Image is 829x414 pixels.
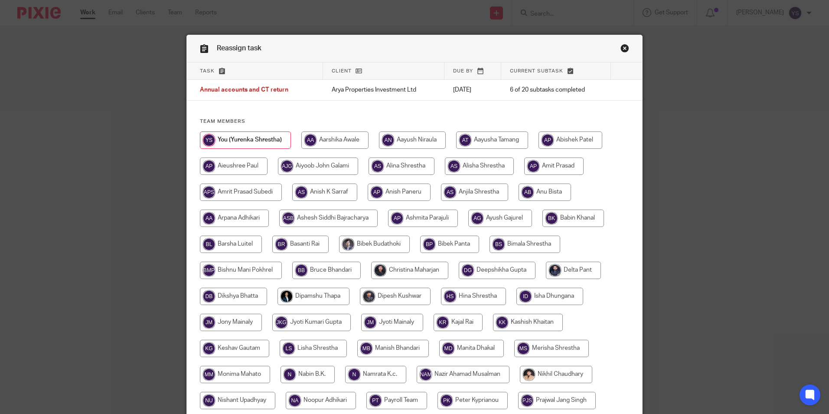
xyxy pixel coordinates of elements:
p: Arya Properties Investment Ltd [332,85,436,94]
a: Close this dialog window [620,44,629,56]
span: Due by [453,69,473,73]
h4: Team members [200,118,629,125]
span: Current subtask [510,69,563,73]
span: Reassign task [217,45,261,52]
p: [DATE] [453,85,493,94]
span: Annual accounts and CT return [200,87,288,93]
span: Task [200,69,215,73]
span: Client [332,69,352,73]
td: 6 of 20 subtasks completed [501,80,611,101]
